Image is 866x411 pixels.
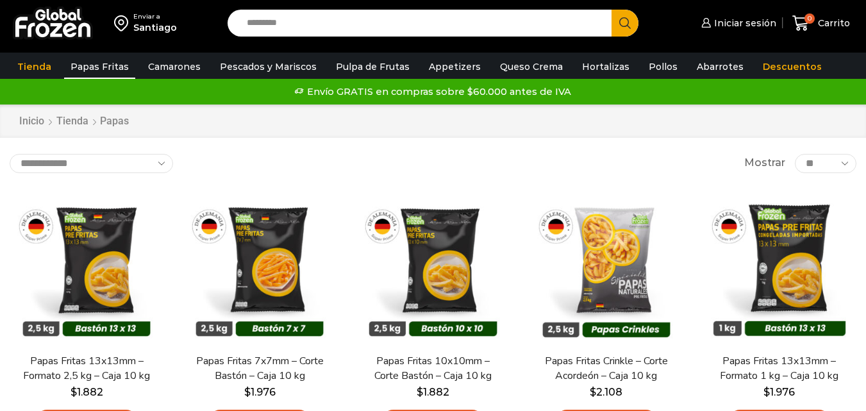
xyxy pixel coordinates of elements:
[56,114,89,129] a: Tienda
[576,55,636,79] a: Hortalizas
[114,12,133,34] img: address-field-icon.svg
[417,386,423,398] span: $
[133,12,177,21] div: Enviar a
[698,10,776,36] a: Iniciar sesión
[417,386,449,398] bdi: 1.882
[64,55,135,79] a: Papas Fritas
[494,55,569,79] a: Queso Crema
[329,55,416,79] a: Pulpa de Frutas
[71,386,77,398] span: $
[612,10,638,37] button: Search button
[756,55,828,79] a: Descuentos
[213,55,323,79] a: Pescados y Mariscos
[744,156,785,171] span: Mostrar
[71,386,103,398] bdi: 1.882
[763,386,770,398] span: $
[789,8,853,38] a: 0 Carrito
[142,55,207,79] a: Camarones
[804,13,815,24] span: 0
[19,114,129,129] nav: Breadcrumb
[190,354,329,383] a: Papas Fritas 7x7mm – Corte Bastón – Caja 10 kg
[100,115,129,127] h1: Papas
[244,386,276,398] bdi: 1.976
[815,17,850,29] span: Carrito
[590,386,596,398] span: $
[642,55,684,79] a: Pollos
[422,55,487,79] a: Appetizers
[690,55,750,79] a: Abarrotes
[10,154,173,173] select: Pedido de la tienda
[537,354,676,383] a: Papas Fritas Crinkle – Corte Acordeón – Caja 10 kg
[17,354,156,383] a: Papas Fritas 13x13mm – Formato 2,5 kg – Caja 10 kg
[19,114,45,129] a: Inicio
[763,386,795,398] bdi: 1.976
[133,21,177,34] div: Santiago
[710,354,849,383] a: Papas Fritas 13x13mm – Formato 1 kg – Caja 10 kg
[590,386,622,398] bdi: 2.108
[11,55,58,79] a: Tienda
[244,386,251,398] span: $
[711,17,776,29] span: Iniciar sesión
[363,354,502,383] a: Papas Fritas 10x10mm – Corte Bastón – Caja 10 kg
